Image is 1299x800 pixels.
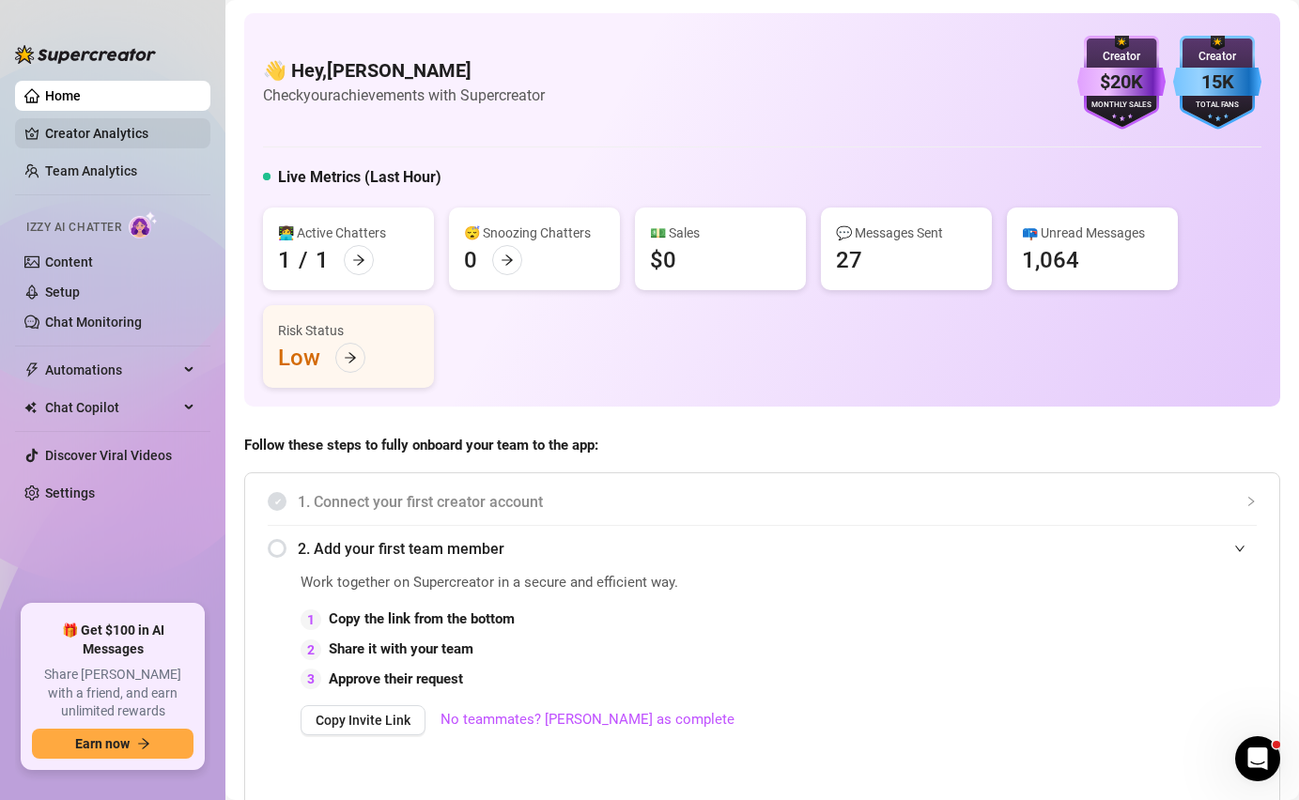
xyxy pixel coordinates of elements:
[650,223,791,243] div: 💵 Sales
[15,45,156,64] img: logo-BBDzfeDw.svg
[301,639,321,660] div: 2
[1173,48,1261,66] div: Creator
[1235,736,1280,781] iframe: Intercom live chat
[32,729,193,759] button: Earn nowarrow-right
[45,392,178,423] span: Chat Copilot
[32,666,193,721] span: Share [PERSON_NAME] with a friend, and earn unlimited rewards
[301,572,834,594] span: Work together on Supercreator in a secure and efficient way.
[75,736,130,751] span: Earn now
[836,245,862,275] div: 27
[301,705,425,735] button: Copy Invite Link
[441,709,735,731] a: No teammates? [PERSON_NAME] as complete
[45,315,142,330] a: Chat Monitoring
[278,245,291,275] div: 1
[1173,36,1261,130] img: blue-badge-DgoSNQY1.svg
[1077,36,1166,130] img: purple-badge-B9DA21FR.svg
[244,437,598,454] strong: Follow these steps to fully onboard your team to the app:
[1234,543,1245,554] span: expanded
[329,610,515,627] strong: Copy the link from the bottom
[24,401,37,414] img: Chat Copilot
[45,118,195,148] a: Creator Analytics
[45,448,172,463] a: Discover Viral Videos
[1077,68,1166,97] div: $20K
[1245,496,1257,507] span: collapsed
[268,479,1257,525] div: 1. Connect your first creator account
[1173,68,1261,97] div: 15K
[464,245,477,275] div: 0
[32,622,193,658] span: 🎁 Get $100 in AI Messages
[1022,223,1163,243] div: 📪 Unread Messages
[650,245,676,275] div: $0
[352,254,365,267] span: arrow-right
[301,609,321,630] div: 1
[301,669,321,689] div: 3
[263,57,545,84] h4: 👋 Hey, [PERSON_NAME]
[464,223,605,243] div: 😴 Snoozing Chatters
[316,713,410,728] span: Copy Invite Link
[45,88,81,103] a: Home
[278,166,441,189] h5: Live Metrics (Last Hour)
[45,285,80,300] a: Setup
[26,219,121,237] span: Izzy AI Chatter
[45,163,137,178] a: Team Analytics
[298,490,1257,514] span: 1. Connect your first creator account
[344,351,357,364] span: arrow-right
[298,537,1257,561] span: 2. Add your first team member
[137,737,150,750] span: arrow-right
[1022,245,1079,275] div: 1,064
[1077,100,1166,112] div: Monthly Sales
[329,670,463,687] strong: Approve their request
[329,640,473,657] strong: Share it with your team
[268,526,1257,572] div: 2. Add your first team member
[263,84,545,107] article: Check your achievements with Supercreator
[1077,48,1166,66] div: Creator
[278,320,419,341] div: Risk Status
[45,355,178,385] span: Automations
[24,362,39,377] span: thunderbolt
[836,223,977,243] div: 💬 Messages Sent
[501,254,514,267] span: arrow-right
[45,485,95,500] a: Settings
[1173,100,1261,112] div: Total Fans
[129,211,158,238] img: AI Chatter
[316,245,329,275] div: 1
[45,254,93,269] a: Content
[278,223,419,243] div: 👩‍💻 Active Chatters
